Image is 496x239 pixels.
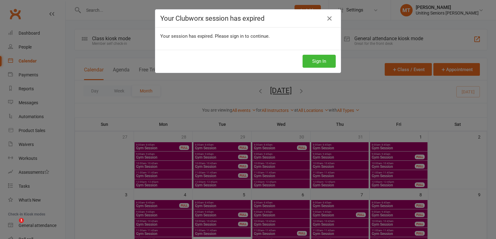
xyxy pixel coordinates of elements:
[325,14,334,23] a: Close
[19,218,24,223] span: 1
[160,33,270,39] span: Your session has expired. Please sign in to continue.
[160,15,336,22] h4: Your Clubworx session has expired
[6,218,21,233] iframe: Intercom live chat
[303,55,336,68] button: Sign In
